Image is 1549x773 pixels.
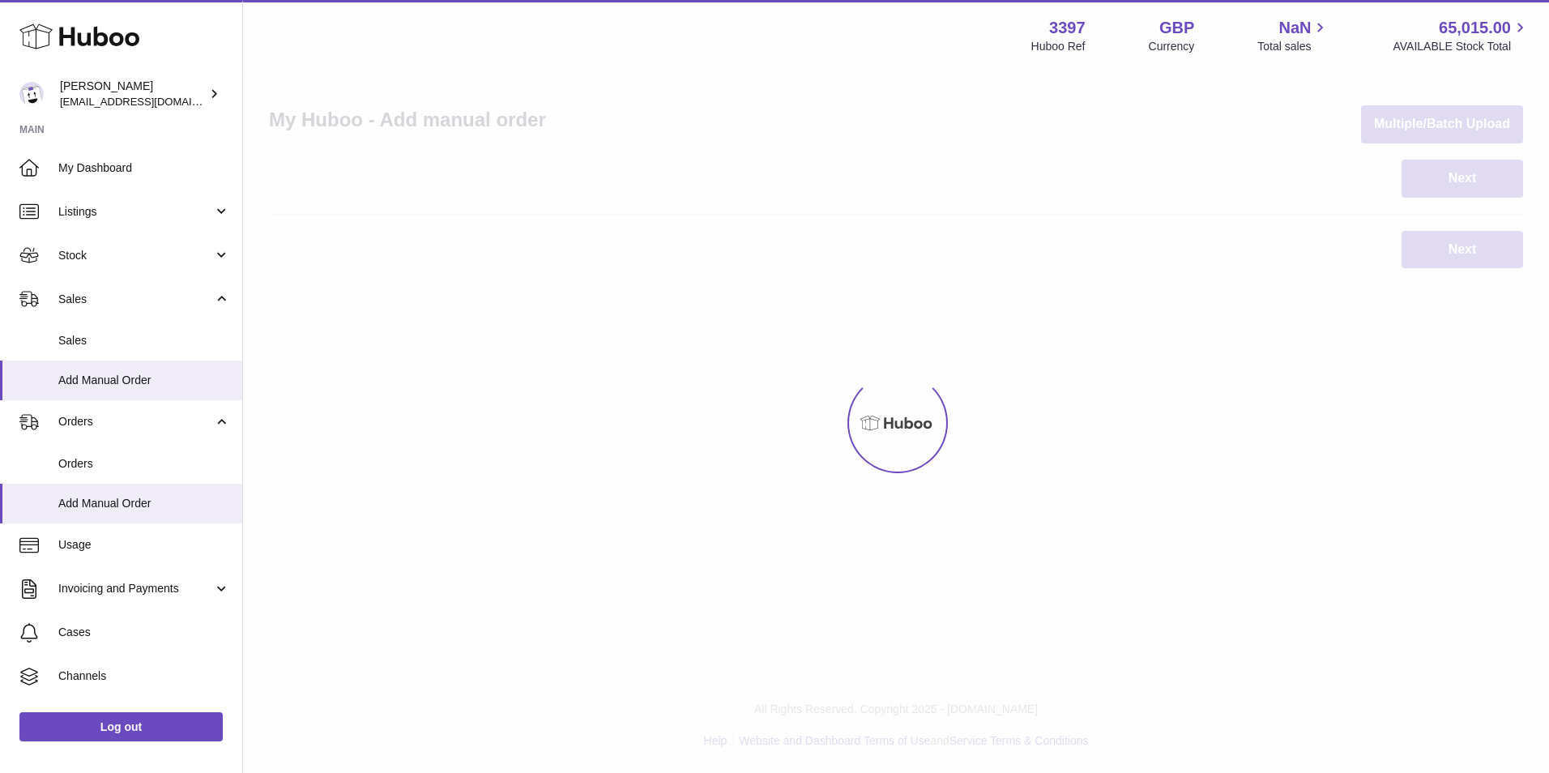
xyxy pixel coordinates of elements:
[58,204,213,220] span: Listings
[1393,39,1530,54] span: AVAILABLE Stock Total
[58,414,213,429] span: Orders
[58,625,230,640] span: Cases
[1257,17,1329,54] a: NaN Total sales
[1159,17,1194,39] strong: GBP
[1049,17,1086,39] strong: 3397
[19,82,44,106] img: sales@canchema.com
[58,581,213,596] span: Invoicing and Payments
[58,496,230,511] span: Add Manual Order
[1393,17,1530,54] a: 65,015.00 AVAILABLE Stock Total
[19,712,223,741] a: Log out
[1257,39,1329,54] span: Total sales
[60,95,238,108] span: [EMAIL_ADDRESS][DOMAIN_NAME]
[58,373,230,388] span: Add Manual Order
[1439,17,1511,39] span: 65,015.00
[58,160,230,176] span: My Dashboard
[58,333,230,348] span: Sales
[58,292,213,307] span: Sales
[58,456,230,472] span: Orders
[1149,39,1195,54] div: Currency
[58,248,213,263] span: Stock
[58,668,230,684] span: Channels
[60,79,206,109] div: [PERSON_NAME]
[58,537,230,553] span: Usage
[1278,17,1311,39] span: NaN
[1031,39,1086,54] div: Huboo Ref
